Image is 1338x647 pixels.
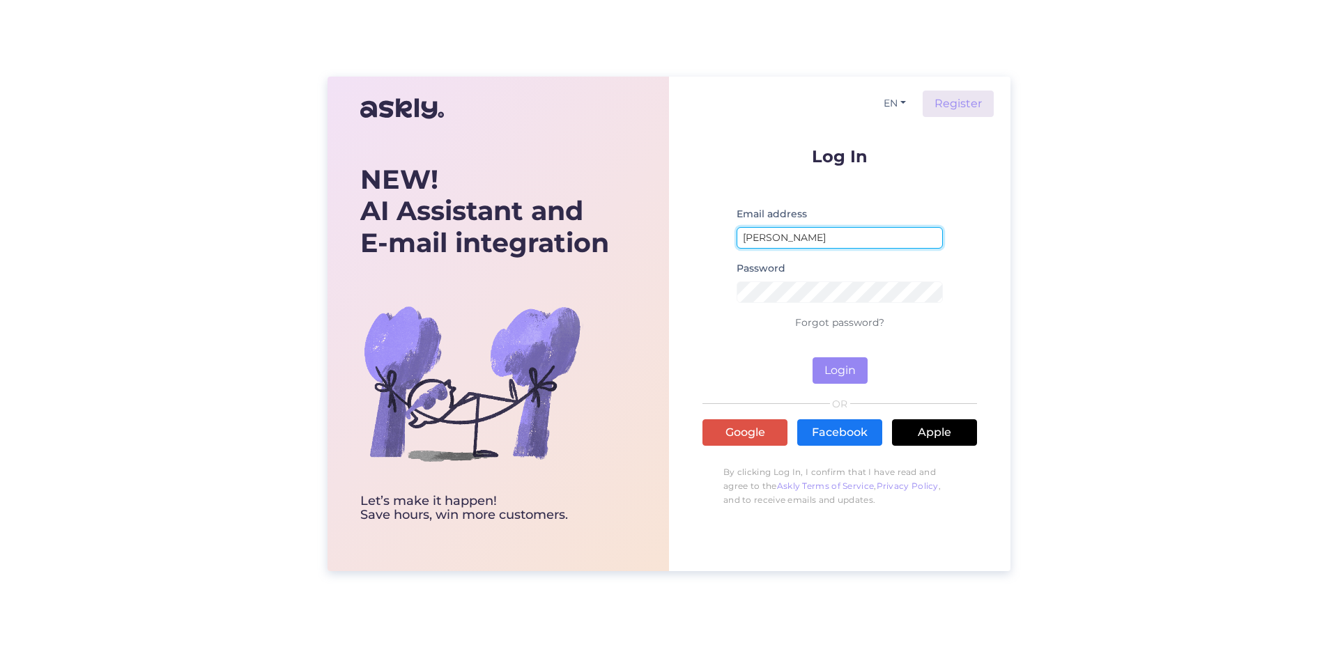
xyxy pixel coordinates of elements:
img: bg-askly [360,272,583,494]
a: Privacy Policy [877,481,939,491]
b: NEW! [360,163,438,196]
a: Register [923,91,994,117]
a: Forgot password? [795,316,884,329]
div: AI Assistant and E-mail integration [360,164,609,259]
p: Log In [702,148,977,165]
label: Password [737,261,785,276]
a: Facebook [797,419,882,446]
div: Let’s make it happen! Save hours, win more customers. [360,494,609,522]
a: Askly Terms of Service [777,481,875,491]
a: Apple [892,419,977,446]
label: Email address [737,207,807,221]
button: EN [878,93,912,114]
p: By clicking Log In, I confirm that I have read and agree to the , , and to receive emails and upd... [702,458,977,514]
span: OR [830,399,850,409]
input: Enter email [737,227,943,249]
a: Google [702,419,787,446]
img: Askly [360,92,444,125]
button: Login [813,357,868,384]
